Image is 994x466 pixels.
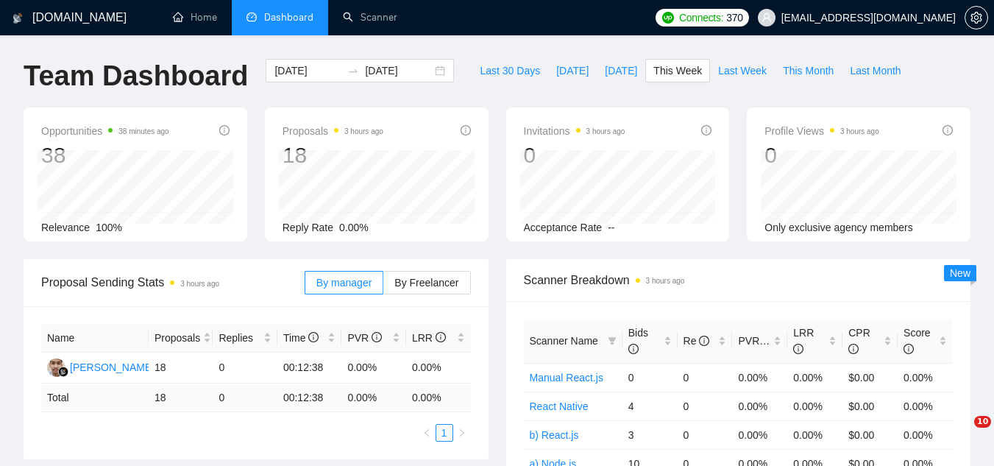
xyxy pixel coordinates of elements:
span: Re [684,335,710,347]
td: 0.00% [732,420,787,449]
td: 18 [149,353,213,384]
span: left [422,428,431,437]
div: 0 [524,141,625,169]
time: 3 hours ago [646,277,685,285]
a: setting [965,12,988,24]
td: 0.00% [898,392,953,420]
span: By Freelancer [394,277,458,289]
td: 00:12:38 [277,353,342,384]
td: 0.00% [732,392,787,420]
span: Scanner Name [530,335,598,347]
td: 3 [622,420,678,449]
span: to [347,65,359,77]
th: Replies [213,324,277,353]
td: $0.00 [842,392,898,420]
span: Opportunities [41,122,169,140]
td: 00:12:38 [277,384,342,412]
span: Proposal Sending Stats [41,273,305,292]
span: [DATE] [556,63,589,79]
h1: Team Dashboard [24,59,248,93]
span: Last Month [850,63,901,79]
input: End date [365,63,432,79]
span: Profile Views [764,122,879,140]
span: Last 30 Days [480,63,540,79]
td: 0.00 % [406,384,471,412]
button: Last Week [710,59,775,82]
span: info-circle [628,344,639,354]
td: 0.00 % [341,384,406,412]
span: filter [605,330,620,352]
button: Last Month [842,59,909,82]
span: info-circle [436,332,446,342]
span: Reply Rate [283,222,333,233]
a: homeHome [173,11,217,24]
a: searchScanner [343,11,397,24]
span: Time [283,332,319,344]
span: [DATE] [605,63,637,79]
span: setting [965,12,987,24]
a: 1 [436,425,452,441]
span: Bids [628,327,648,355]
span: PVR [347,332,382,344]
span: info-circle [461,125,471,135]
span: info-circle [308,332,319,342]
span: Replies [219,330,260,346]
span: This Week [653,63,702,79]
a: Manual React.js [530,372,603,384]
span: CPR [848,327,870,355]
span: 370 [726,10,742,26]
div: 38 [41,141,169,169]
span: Connects: [679,10,723,26]
td: 0.00% [898,363,953,392]
span: LRR [793,327,814,355]
button: [DATE] [597,59,645,82]
button: Last 30 Days [472,59,548,82]
td: 0.00% [787,363,842,392]
td: Total [41,384,149,412]
td: $0.00 [842,420,898,449]
span: Last Week [718,63,767,79]
td: 4 [622,392,678,420]
td: 0 [678,363,733,392]
td: 0.00% [732,363,787,392]
span: info-circle [793,344,803,354]
input: Start date [274,63,341,79]
button: right [453,424,471,442]
span: Acceptance Rate [524,222,603,233]
span: right [458,428,466,437]
time: 38 minutes ago [118,127,168,135]
span: Only exclusive agency members [764,222,913,233]
button: This Month [775,59,842,82]
td: 0.00% [898,420,953,449]
span: By manager [316,277,372,289]
img: logo [13,7,23,30]
th: Name [41,324,149,353]
td: $0.00 [842,363,898,392]
td: 0 [678,420,733,449]
time: 3 hours ago [344,127,383,135]
div: 0 [764,141,879,169]
span: New [950,267,970,279]
div: 18 [283,141,383,169]
td: 18 [149,384,213,412]
span: PVR [738,335,773,347]
td: 0 [213,384,277,412]
td: 0.00% [787,392,842,420]
td: 0.00% [341,353,406,384]
td: 0 [678,392,733,420]
a: React Native [530,400,589,412]
img: upwork-logo.png [662,12,674,24]
span: Relevance [41,222,90,233]
button: setting [965,6,988,29]
td: 0.00% [787,420,842,449]
img: gigradar-bm.png [58,367,68,377]
time: 3 hours ago [840,127,879,135]
span: swap-right [347,65,359,77]
span: filter [608,336,617,345]
li: 1 [436,424,453,442]
td: 0 [213,353,277,384]
img: AI [47,359,65,377]
span: Proposals [283,122,383,140]
span: 0.00% [339,222,369,233]
time: 3 hours ago [586,127,625,135]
